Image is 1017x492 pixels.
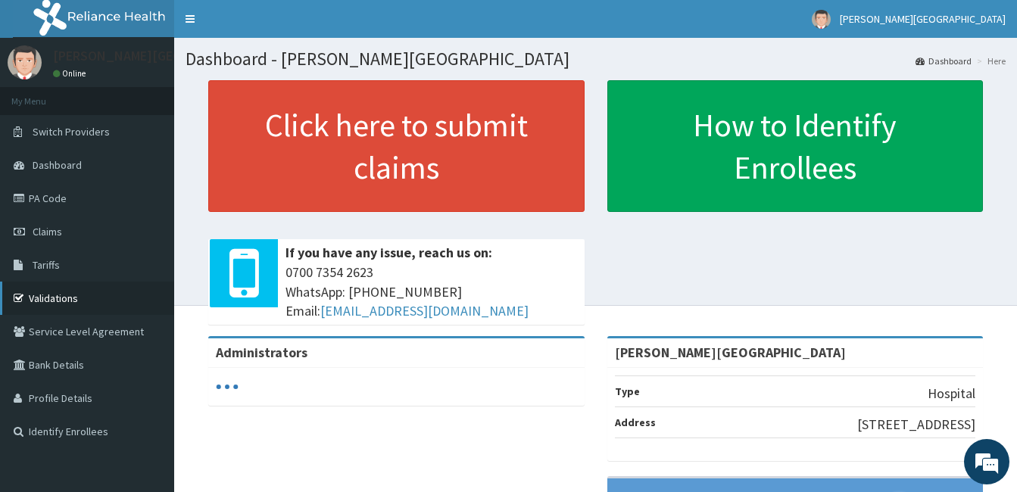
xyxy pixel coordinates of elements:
[33,225,62,238] span: Claims
[33,125,110,139] span: Switch Providers
[53,68,89,79] a: Online
[812,10,831,29] img: User Image
[8,45,42,79] img: User Image
[615,344,846,361] strong: [PERSON_NAME][GEOGRAPHIC_DATA]
[840,12,1006,26] span: [PERSON_NAME][GEOGRAPHIC_DATA]
[320,302,529,319] a: [EMAIL_ADDRESS][DOMAIN_NAME]
[615,416,656,429] b: Address
[285,263,577,321] span: 0700 7354 2623 WhatsApp: [PHONE_NUMBER] Email:
[208,80,585,212] a: Click here to submit claims
[916,54,972,67] a: Dashboard
[186,49,1006,69] h1: Dashboard - [PERSON_NAME][GEOGRAPHIC_DATA]
[216,375,239,398] svg: audio-loading
[615,385,640,398] b: Type
[285,244,492,261] b: If you have any issue, reach us on:
[973,54,1006,67] li: Here
[216,344,307,361] b: Administrators
[33,158,82,172] span: Dashboard
[928,384,975,403] p: Hospital
[53,49,277,63] p: [PERSON_NAME][GEOGRAPHIC_DATA]
[607,80,984,212] a: How to Identify Enrollees
[857,415,975,434] p: [STREET_ADDRESS]
[33,258,60,272] span: Tariffs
